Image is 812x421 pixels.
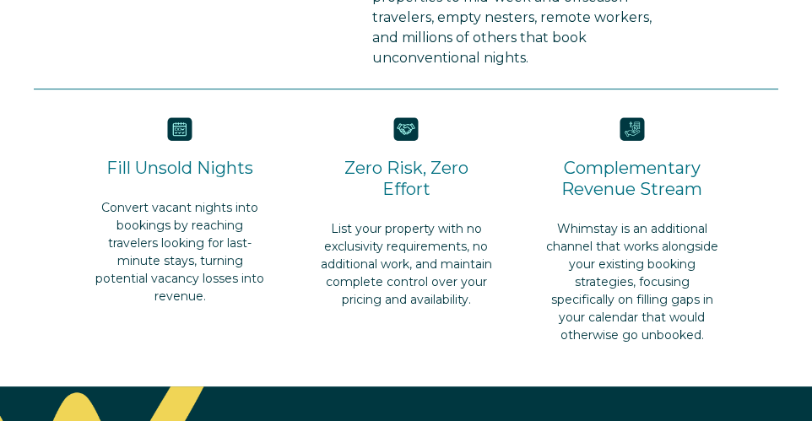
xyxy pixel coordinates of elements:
img: i2 [143,115,216,143]
img: icon-44 [370,115,442,143]
span: Fill Unsold Nights [106,158,253,178]
span: Complementary Revenue Stream [561,158,702,199]
span: Zero Risk, Zero Effort [344,158,468,199]
img: icon-43 [596,115,669,143]
span: List your property with no exclusivity requirements, no additional work, and maintain complete co... [320,221,491,307]
span: Whimstay is an additional channel that works alongside your existing booking strategies, focusing... [546,221,718,343]
span: Convert vacant nights into bookings by reaching travelers looking for last-minute stays, turning ... [95,200,264,304]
